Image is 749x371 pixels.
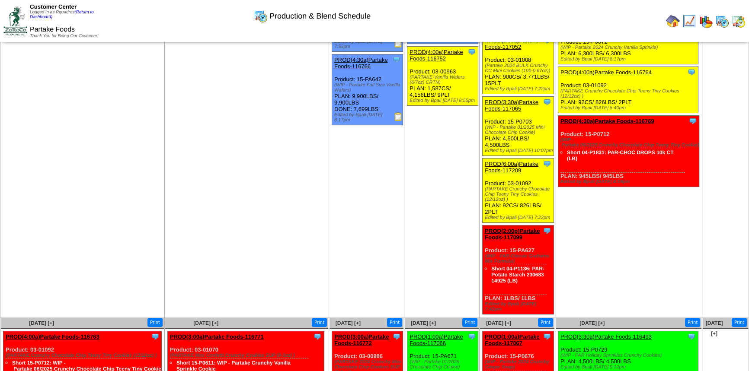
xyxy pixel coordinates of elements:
a: [DATE] [+] [336,320,361,326]
a: [DATE] [+] [705,320,723,336]
span: Customer Center [30,3,77,10]
div: Product: 15-PA627 PLAN: 1LBS / 1LBS [483,225,554,314]
div: (WIP - PAR Holiday Sprinkles Crunchy Cookies) [560,353,698,358]
div: (PARTAKE Crunchy Chocolate Chip Teeny Tiny Cookies (12/12oz) ) [6,353,161,358]
button: Print [732,318,747,327]
a: [DATE] [+] [486,320,511,326]
img: calendarprod.gif [254,9,268,23]
button: Print [685,318,700,327]
span: Production & Blend Schedule [269,12,371,21]
img: Tooltip [392,55,401,64]
a: PROD(4:30a)Partake Foods-116769 [560,118,654,124]
span: Logged in as Rquadros [30,10,94,19]
button: Print [387,318,402,327]
div: Product: 15-P0703 PLAN: 4,500LBS / 4,500LBS [483,97,554,156]
div: Product: 15-P0712 PLAN: 945LBS / 945LBS [558,116,699,187]
div: Edited by Bpali [DATE] 7:22pm [485,86,554,92]
div: Edited by Bpali [DATE] 7:42pm [485,301,554,312]
a: [DATE] [+] [193,320,218,326]
img: ZoRoCo_Logo(Green%26Foil)%20jpg.webp [3,6,27,35]
div: Product: 03-01092 PLAN: 92CS / 826LBS / 2PLT [558,67,698,113]
div: Product: 03-01008 PLAN: 900CS / 3,771LBS / 15PLT [483,35,554,94]
img: Tooltip [688,117,697,125]
a: [DATE] [+] [579,320,605,326]
a: Short 04-P1136: PAR- Potato Starch 230683 14925 (LB) [491,266,544,284]
div: (WIP - Partake 2024 Crunchy Vanilla Sprinkle) [560,45,698,50]
a: PROD(6:00a)Partake Foods-117209 [485,161,538,174]
img: Production Report [394,112,403,121]
img: line_graph.gif [682,14,696,28]
div: (WIP - PAR Classic Grahams Mix Formula) [485,254,554,264]
div: (PARTAKE Crunchy Chocolate Chip Teeny Tiny Cookies (12/12oz) ) [560,89,698,99]
div: Product: 03-00963 PLAN: 1,587CS / 4,156LBS / 9PLT [407,47,478,106]
button: Print [462,318,477,327]
div: Edited by Bpali [DATE] 7:22pm [485,215,554,220]
div: (WIP ‐ Partake 06/2025 Crunchy Chocolate Chip Teeny Tiny Cookie) [560,137,699,148]
div: Edited by Bpali [DATE] 8:17pm [334,112,403,123]
div: Edited by Bpali [DATE] 8:55pm [410,98,478,103]
div: Product: 15-PA642 PLAN: 9,900LBS / 9,900LBS DONE: 7,699LBS [332,54,403,125]
span: Partake Foods [30,26,75,33]
img: calendarinout.gif [732,14,746,28]
img: Tooltip [392,332,401,341]
a: PROD(3:30a)Partake Foods-116493 [560,333,652,340]
div: (PARTAKE Mini Confetti Crunchy Cookies SUP (8‐3oz) ) [170,353,324,358]
div: (Partake 2024 BULK Crunchy CC Mini Cookies (100-0.67oz)) [485,63,554,73]
div: Edited by Bpali [DATE] 8:19pm [560,179,699,184]
img: graph.gif [699,14,713,28]
a: PROD(4:00a)Partake Foods-116763 [6,333,99,340]
img: Tooltip [151,332,160,341]
a: (Return to Dashboard) [30,10,94,19]
a: PROD(3:00a)Partake Foods-116772 [334,333,389,346]
div: (WIP - Partake Full Size Vanilla Wafers) [334,82,403,93]
div: (WIP - Partake 01/2025 Mini Chocolate Chip Cookie) [485,125,554,135]
a: PROD(3:00a)Partake Foods-116771 [170,333,264,340]
img: Tooltip [543,159,551,168]
div: (WIP - Partake 2024 Crunchy Ginger Snap) [485,359,554,370]
img: Tooltip [687,68,696,76]
img: Tooltip [543,226,551,235]
img: Tooltip [543,332,551,341]
a: [DATE] [+] [29,320,54,326]
img: Tooltip [467,332,476,341]
img: Tooltip [313,332,322,341]
button: Print [312,318,327,327]
div: (PARTAKE-Vanilla Wafers (6/7oz) CRTN) [410,75,478,85]
a: PROD(2:00p)Partake Foods-117099 [485,228,540,241]
a: Short 04-P1831: PAR-CHOC DROPS 10k CT (LB) [567,149,674,162]
span: Thank You for Being Our Customer! [30,34,99,38]
button: Print [538,318,553,327]
div: (WIP - Partake 01/2025 Chocolate Chip Cookie) [410,359,478,370]
a: PROD(1:00a)Partake Foods-117067 [485,333,539,346]
img: home.gif [666,14,680,28]
a: [DATE] [+] [411,320,436,326]
a: PROD(3:30a)Partake Foods-117065 [485,99,538,112]
div: Edited by Bpali [DATE] 9:12pm [560,365,698,370]
a: PROD(1:00a)Partake Foods-117066 [410,333,463,346]
img: Tooltip [543,98,551,106]
a: PROD(4:00a)Partake Foods-116752 [410,49,463,62]
button: Print [147,318,163,327]
div: Edited by Bpali [DATE] 5:40pm [560,105,698,111]
div: Edited by Bpali [DATE] 10:07pm [485,148,554,153]
div: Product: 03-01092 PLAN: 92CS / 826LBS / 2PLT [483,159,554,223]
a: PROD(4:00a)Partake Foods-116764 [560,69,652,76]
img: Tooltip [687,332,696,341]
div: (PARTAKE Crunchy Chocolate Chip Teeny Tiny Cookies (12/12oz) ) [485,187,554,202]
div: Edited by Bpali [DATE] 8:17pm [560,57,698,62]
a: PROD(4:30a)Partake Foods-116766 [334,57,388,70]
img: calendarprod.gif [715,14,729,28]
img: Tooltip [467,48,476,56]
